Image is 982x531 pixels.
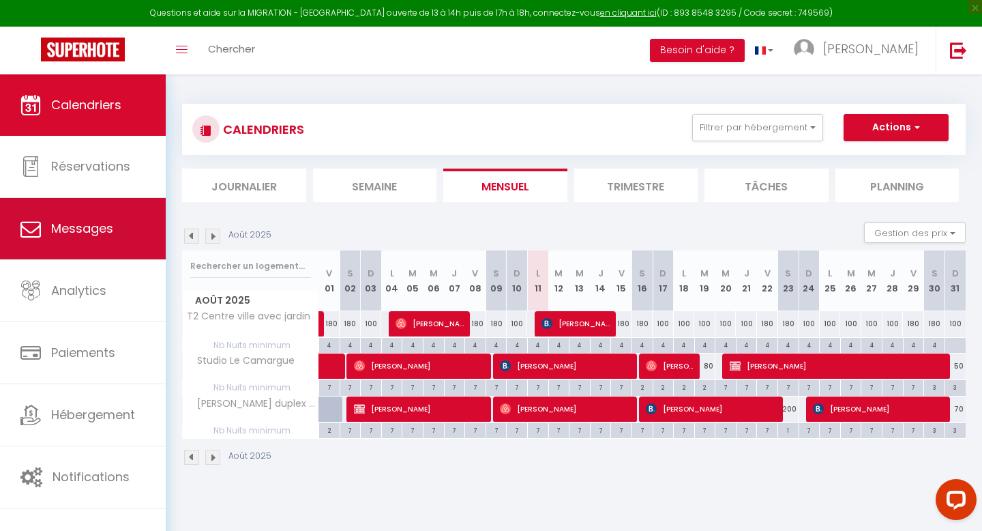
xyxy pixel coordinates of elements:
th: 15 [611,250,632,311]
abbr: M [576,267,584,280]
div: 100 [799,311,820,336]
th: 23 [778,250,799,311]
button: Filtrer par hébergement [692,114,823,141]
abbr: M [847,267,855,280]
div: 4 [382,338,402,351]
div: 7 [569,380,590,393]
abbr: J [451,267,457,280]
button: Gestion des prix [864,223,966,243]
div: 7 [402,380,423,393]
div: 7 [382,380,402,393]
th: 09 [486,250,507,311]
div: 4 [402,338,423,351]
div: 7 [340,380,361,393]
img: Super Booking [41,38,125,61]
button: Actions [844,114,949,141]
iframe: LiveChat chat widget [925,474,982,531]
div: 4 [674,338,694,351]
div: 180 [757,311,778,336]
div: 7 [841,423,861,436]
div: 7 [319,380,340,393]
abbr: L [536,267,540,280]
abbr: V [764,267,771,280]
h3: CALENDRIERS [220,114,304,145]
abbr: J [598,267,604,280]
div: 4 [445,338,465,351]
span: T2 Centre ville avec jardin [185,311,310,321]
th: 07 [444,250,465,311]
div: 7 [569,423,590,436]
span: [PERSON_NAME] duplex *** [185,397,321,412]
th: 03 [361,250,382,311]
div: 7 [611,380,631,393]
div: 100 [840,311,861,336]
div: 4 [715,338,736,351]
span: [PERSON_NAME] [500,353,634,379]
th: 31 [944,250,966,311]
span: Paiements [51,344,115,361]
div: 7 [528,423,548,436]
th: 05 [402,250,423,311]
div: 4 [423,338,444,351]
th: 02 [340,250,361,311]
div: 7 [904,380,924,393]
span: Notifications [53,468,130,485]
div: 7 [507,423,527,436]
div: 100 [715,311,736,336]
div: 4 [319,338,340,351]
div: 100 [820,311,841,336]
abbr: M [554,267,563,280]
div: 2 [319,423,340,436]
div: 180 [924,311,945,336]
span: Messages [51,220,113,237]
div: 7 [445,423,465,436]
div: 4 [778,338,799,351]
th: 17 [653,250,674,311]
div: 7 [611,423,631,436]
th: 18 [674,250,695,311]
span: [PERSON_NAME] [396,311,466,336]
div: 7 [465,423,486,436]
div: 180 [631,311,653,336]
div: 7 [736,423,757,436]
div: 7 [423,423,444,436]
div: 4 [591,338,611,351]
div: 70 [944,397,966,422]
div: 4 [528,338,548,351]
span: [PERSON_NAME] [813,396,947,422]
span: Chercher [208,42,255,56]
div: 100 [674,311,695,336]
span: Nb Nuits minimum [183,423,318,438]
div: 3 [945,423,966,436]
abbr: M [700,267,709,280]
li: Trimestre [574,169,698,202]
th: 04 [381,250,402,311]
div: 7 [591,423,611,436]
div: 7 [361,380,381,393]
p: Août 2025 [228,229,271,242]
div: 7 [778,380,799,393]
div: 100 [882,311,904,336]
abbr: V [619,267,625,280]
abbr: M [430,267,438,280]
div: 7 [799,380,820,393]
abbr: M [867,267,876,280]
li: Tâches [704,169,829,202]
th: 20 [715,250,736,311]
th: 29 [903,250,924,311]
div: 7 [882,423,903,436]
div: 7 [820,423,840,436]
div: 7 [799,423,820,436]
a: en cliquant ici [600,7,657,18]
div: 7 [757,423,777,436]
input: Rechercher un logement... [190,254,311,278]
th: 30 [924,250,945,311]
span: [PERSON_NAME] [646,396,779,422]
div: 4 [632,338,653,351]
abbr: J [744,267,749,280]
div: 100 [861,311,882,336]
div: 7 [904,423,924,436]
div: 3 [924,423,944,436]
span: [PERSON_NAME] [354,396,488,422]
div: 180 [319,311,340,336]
